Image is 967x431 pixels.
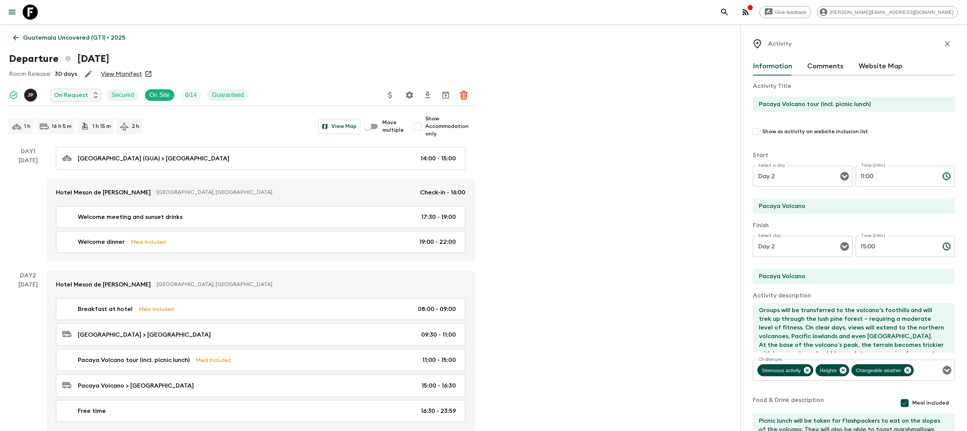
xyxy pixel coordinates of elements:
p: Meal Included [196,356,231,364]
button: Open [839,241,850,252]
p: Activity description [753,291,955,300]
a: View Manifest [101,70,142,78]
button: menu [5,5,20,20]
button: Choose time, selected time is 3:00 PM [939,239,954,254]
p: Food & Drink description [753,396,824,411]
p: 14:00 - 15:00 [420,154,456,163]
p: Hotel Meson de [PERSON_NAME] [56,280,151,289]
button: Download CSV [420,88,435,103]
p: Meal Included [139,305,174,313]
p: Breakfast at hotel [78,305,133,314]
span: Move multiple [382,119,404,134]
a: Pacaya Volcano tour (incl. picnic lunch)Meal Included11:00 - 15:00 [56,349,465,371]
span: Meal included [912,399,949,407]
button: Settings [402,88,417,103]
div: [DATE] [19,280,38,431]
label: Challenges [758,356,782,363]
p: Meal Included [131,238,166,246]
input: End Location (leave blank if same as Start) [753,269,949,284]
p: J P [28,92,34,98]
a: [GEOGRAPHIC_DATA] (GUA) > [GEOGRAPHIC_DATA]14:00 - 15:00 [56,147,465,170]
p: Guaranteed [212,91,244,100]
h1: Departure [DATE] [9,51,109,66]
p: 11:00 - 15:00 [422,356,456,365]
p: Check-in - 16:00 [420,188,465,197]
div: Heights [816,364,849,376]
button: Open [942,365,952,376]
input: hh:mm [856,166,936,187]
a: Free time16:30 - 23:59 [56,400,465,422]
p: Secured [111,91,134,100]
div: On Site [145,89,175,101]
p: 17:30 - 19:00 [421,212,456,222]
button: Comments [807,57,843,75]
p: 16 h 5 m [52,123,71,130]
p: 30 days [55,69,77,79]
button: View Map [318,119,360,134]
input: hh:mm [856,236,936,257]
p: 09:30 - 11:00 [421,330,456,339]
span: Show Accommodation only [425,115,474,138]
p: [GEOGRAPHIC_DATA], [GEOGRAPHIC_DATA] [157,281,459,288]
span: Julio Posadas [24,91,39,97]
span: Heights [816,366,841,375]
input: Start Location [753,199,949,214]
a: Welcome meeting and sunset drinks17:30 - 19:00 [56,206,465,228]
label: Time (24hr) [861,232,885,239]
p: 15:00 - 16:30 [422,381,456,390]
p: Welcome meeting and sunset drinks [78,212,182,222]
p: Pacaya Volcano tour (incl. picnic lunch) [78,356,190,365]
button: Update Price, Early Bird Discount and Costs [383,88,398,103]
p: Free time [78,406,106,416]
p: 1 h 15 m [93,123,111,130]
p: Welcome dinner [78,237,125,246]
a: [GEOGRAPHIC_DATA] > [GEOGRAPHIC_DATA]09:30 - 11:00 [56,323,465,346]
p: On Request [54,91,88,100]
p: Room Release: [9,69,51,79]
p: [GEOGRAPHIC_DATA] (GUA) > [GEOGRAPHIC_DATA] [78,154,229,163]
button: Website Map [859,57,902,75]
p: Day 1 [9,147,47,156]
a: Give feedback [759,6,811,18]
button: Delete [456,88,471,103]
label: Select day [758,232,781,239]
button: Open [839,171,850,182]
p: Hotel Meson de [PERSON_NAME] [56,188,151,197]
input: E.g Hozuagawa boat tour [753,97,949,112]
p: On Site [150,91,170,100]
button: JP [24,89,39,102]
div: Changeable weather [851,364,914,376]
p: 08:00 - 09:00 [418,305,456,314]
span: [PERSON_NAME][EMAIL_ADDRESS][DOMAIN_NAME] [826,9,958,15]
p: Finish [753,221,955,230]
a: Breakfast at hotelMeal Included08:00 - 09:00 [56,298,465,320]
button: search adventures [717,5,732,20]
svg: Synced Successfully [9,91,18,100]
p: [GEOGRAPHIC_DATA], [GEOGRAPHIC_DATA] [157,189,414,196]
span: Give feedback [771,9,811,15]
button: Archive (Completed, Cancelled or Unsynced Departures only) [438,88,453,103]
a: Pacaya Volcano > [GEOGRAPHIC_DATA]15:00 - 16:30 [56,374,465,397]
p: Activity [768,39,792,48]
label: Select a day [758,162,785,169]
p: [GEOGRAPHIC_DATA] > [GEOGRAPHIC_DATA] [78,330,211,339]
textarea: Groups will be transferred to the volcano's foothills and will trek up through the lush pine fore... [753,303,949,352]
p: Day 2 [9,271,47,280]
div: Trip Fill [181,89,201,101]
p: Pacaya Volcano > [GEOGRAPHIC_DATA] [78,381,194,390]
a: Hotel Meson de [PERSON_NAME][GEOGRAPHIC_DATA], [GEOGRAPHIC_DATA]Check-in - 16:00 [47,179,474,206]
div: Secured [107,89,139,101]
span: Strenuous activity [757,366,805,375]
div: [DATE] [19,156,38,262]
div: [PERSON_NAME][EMAIL_ADDRESS][DOMAIN_NAME] [817,6,958,18]
p: 1 h [24,123,31,130]
p: Guatemala Uncovered (GT1) • 2025 [23,33,125,42]
a: Welcome dinnerMeal Included19:00 - 22:00 [56,231,465,253]
p: Activity Title [753,82,955,91]
p: Start [753,151,955,160]
p: 19:00 - 22:00 [419,237,456,246]
p: 6 / 14 [185,91,197,100]
p: 2 h [132,123,139,130]
a: Hotel Meson de [PERSON_NAME][GEOGRAPHIC_DATA], [GEOGRAPHIC_DATA] [47,271,474,298]
button: Choose time, selected time is 11:00 AM [939,169,954,184]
